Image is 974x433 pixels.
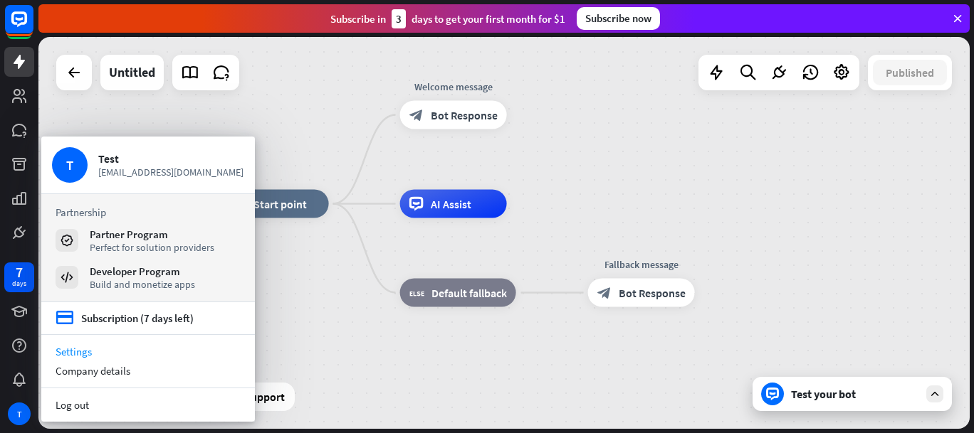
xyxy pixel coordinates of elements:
div: Partner Program [90,228,214,241]
a: Developer Program Build and monetize apps [56,264,241,290]
h3: Partnership [56,205,241,219]
div: Subscribe now [577,7,660,30]
span: Bot Response [431,108,498,122]
a: 7 days [4,262,34,292]
a: Settings [41,342,255,361]
span: [EMAIL_ADDRESS][DOMAIN_NAME] [98,166,244,178]
i: block_fallback [409,286,424,300]
a: Partner Program Perfect for solution providers [56,228,241,253]
div: Test your bot [791,387,919,401]
div: Subscribe in days to get your first month for $1 [330,9,565,28]
div: Company details [41,361,255,380]
div: Fallback message [577,257,706,272]
i: credit_card [56,309,74,327]
div: Subscription (7 days left) [81,311,194,325]
span: Default fallback [431,286,507,300]
div: T [52,147,88,183]
a: T Test [EMAIL_ADDRESS][DOMAIN_NAME] [52,147,244,183]
i: block_bot_response [409,108,424,122]
div: Build and monetize apps [90,278,195,291]
div: Untitled [109,55,155,90]
div: 7 [16,266,23,279]
button: Open LiveChat chat widget [11,6,54,48]
div: Developer Program [90,264,195,278]
div: Welcome message [389,80,518,94]
a: Log out [41,395,255,415]
span: AI Assist [431,197,471,211]
div: days [12,279,26,289]
i: block_bot_response [597,286,612,300]
div: Perfect for solution providers [90,241,214,254]
a: credit_card Subscription (7 days left) [56,309,194,327]
div: Test [98,151,244,166]
button: Published [873,60,947,85]
span: Start point [253,197,307,211]
span: Bot Response [619,286,686,300]
div: 3 [392,9,406,28]
div: T [8,402,31,425]
span: Support [244,385,285,408]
